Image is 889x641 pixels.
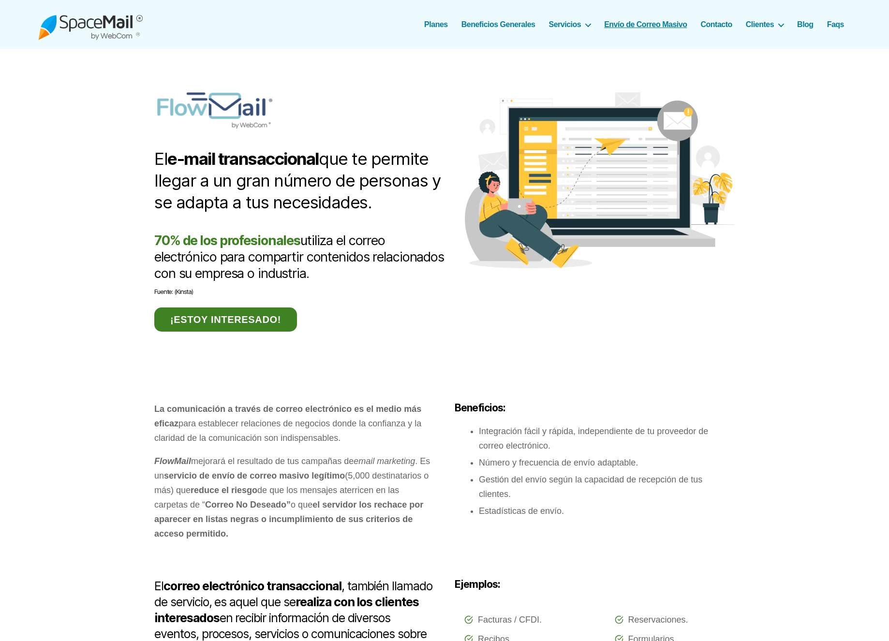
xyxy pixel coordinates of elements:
span: Fuente: (Kinsta) [154,288,193,295]
img: Flowmail [465,92,735,268]
img: FlowMail [154,92,275,129]
li: Gestión del envío según la capacidad de recepción de tus clientes. [479,472,735,501]
li: Integración fácil y rápida, independiente de tu proveedor de correo electrónico. [479,424,735,453]
em: email marketing [354,456,415,466]
p: mejorará el resultado de tus campañas de . Es un (5,000 destinatarios o más) que de que los mensa... [154,454,434,541]
strong: reduce el riesgo [191,485,257,495]
b: realiza con los clientes interesados [154,595,419,625]
strong: envío de correo masivo legítimo [212,471,345,481]
a: Planes [424,20,448,29]
a: Servicios [549,20,591,29]
span: Facturas / CFDI. [478,612,542,627]
em: FlowMail [154,456,191,466]
a: Envío de Correo Masivo [604,20,687,29]
a: Beneficios Generales [461,20,535,29]
li: Estadísticas de envío. [479,504,735,518]
strong: Correo No Deseado” [205,500,291,510]
span: Reservaciones. [628,612,688,627]
strong: servicio de [164,471,209,481]
a: ¡Estoy interesado! [154,307,297,332]
h2: utiliza el correo electrónico para compartir contenidos relacionados con su empresa o industria. [154,233,444,298]
a: Clientes [746,20,784,29]
strong: el servidor los rechace por aparecer en listas negras o incumplimiento de sus criterios de acceso... [154,500,423,539]
strong: La comunicación a través de correo electrónico es el medio más eficaz [154,404,421,428]
b: e-mail transaccional [167,148,319,169]
strong: Ejemplos: [455,578,500,590]
img: Spacemail [38,9,143,40]
strong: Beneficios: [455,402,505,414]
h2: El que te permite llegar a un gran número de personas y se adapta a tus necesidades. [154,148,444,213]
p: para establecer relaciones de negocios donde la confianza y la claridad de la comunicación son in... [154,402,434,445]
li: Número y frecuencia de envío adaptable. [479,455,735,470]
a: Contacto [700,20,732,29]
a: Faqs [827,20,844,29]
nav: Horizontal [430,20,851,29]
b: 70% de los profesionales [154,233,300,248]
a: Blog [797,20,814,29]
b: correo electrónico transaccional [163,579,341,593]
